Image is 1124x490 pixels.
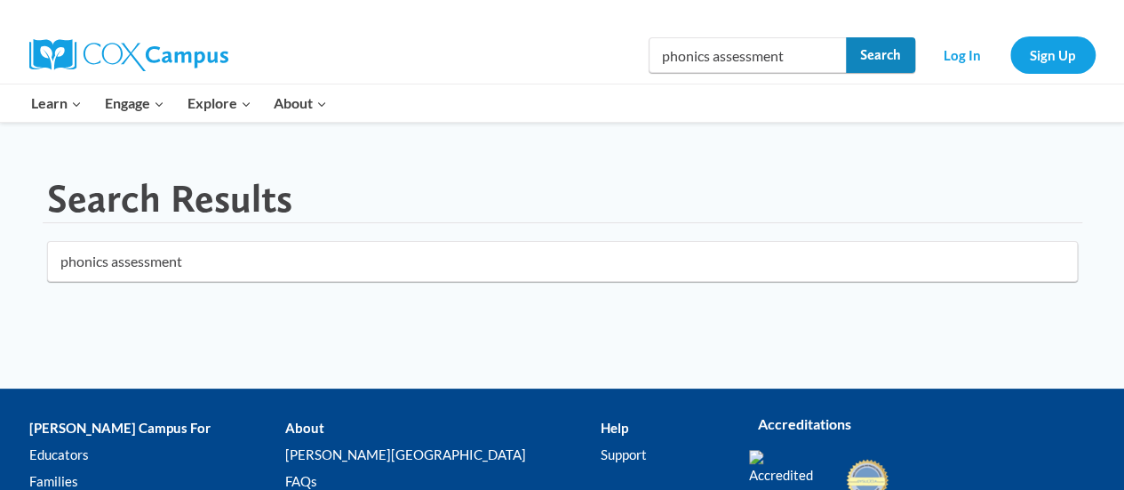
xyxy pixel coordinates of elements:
[176,84,263,122] button: Child menu of Explore
[758,415,851,432] strong: Accreditations
[20,84,339,122] nav: Primary Navigation
[285,442,601,469] a: [PERSON_NAME][GEOGRAPHIC_DATA]
[20,84,94,122] button: Child menu of Learn
[1010,36,1096,73] a: Sign Up
[924,36,1001,73] a: Log In
[924,36,1096,73] nav: Secondary Navigation
[262,84,339,122] button: Child menu of About
[93,84,176,122] button: Child menu of Engage
[649,37,915,73] input: Search Cox Campus
[601,442,721,469] a: Support
[29,39,228,71] img: Cox Campus
[47,175,292,222] h1: Search Results
[29,442,285,469] a: Educators
[846,37,915,73] input: Search
[47,241,1078,282] input: Search for...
